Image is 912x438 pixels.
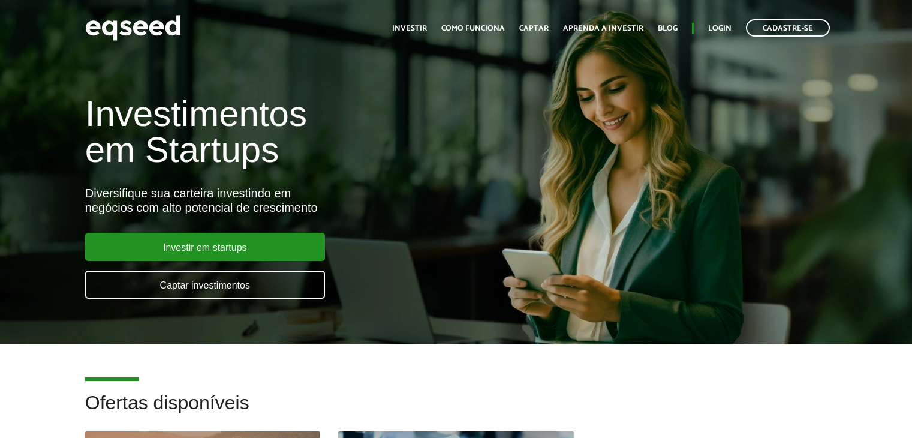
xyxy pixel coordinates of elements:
[392,25,427,32] a: Investir
[85,233,325,261] a: Investir em startups
[708,25,732,32] a: Login
[85,96,523,168] h1: Investimentos em Startups
[85,12,181,44] img: EqSeed
[85,186,523,215] div: Diversifique sua carteira investindo em negócios com alto potencial de crescimento
[85,392,827,431] h2: Ofertas disponíveis
[519,25,549,32] a: Captar
[85,271,325,299] a: Captar investimentos
[563,25,643,32] a: Aprenda a investir
[746,19,830,37] a: Cadastre-se
[441,25,505,32] a: Como funciona
[658,25,678,32] a: Blog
